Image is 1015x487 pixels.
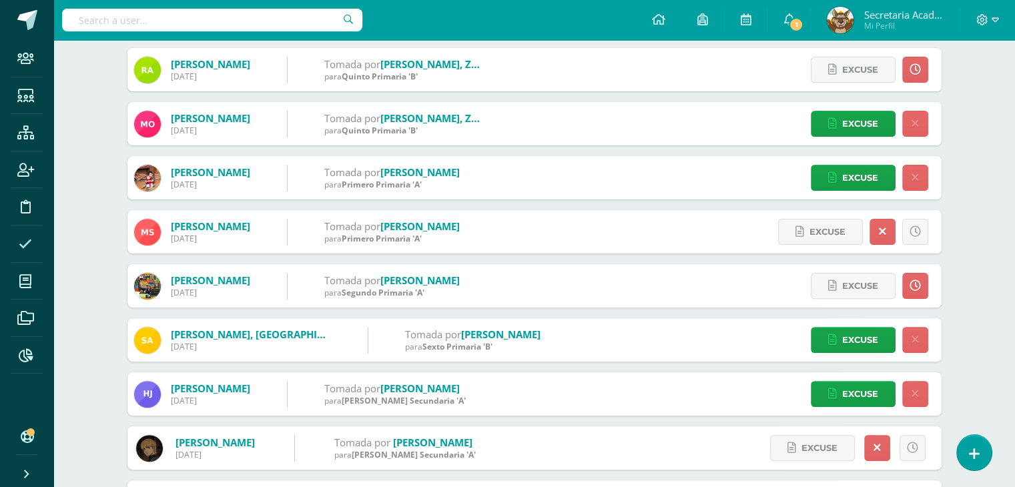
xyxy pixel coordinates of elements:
[842,57,878,82] span: Excuse
[811,111,896,137] a: Excuse
[342,233,422,244] span: Primero Primaria 'A'
[324,111,380,125] span: Tomada por
[342,287,424,298] span: Segundo Primaria 'A'
[801,436,837,460] span: Excuse
[342,71,418,82] span: Quinto Primaria 'B'
[324,395,466,406] div: para
[811,57,896,83] a: Excuse
[334,449,476,460] div: para
[171,165,250,179] a: [PERSON_NAME]
[352,449,476,460] span: [PERSON_NAME] Secundaria 'A'
[380,165,460,179] a: [PERSON_NAME]
[134,327,161,354] img: 92c47f8be17ea021e0806de1499a65ae.png
[842,165,878,190] span: Excuse
[842,382,878,406] span: Excuse
[864,20,944,31] span: Mi Perfil
[324,125,484,136] div: para
[405,341,541,352] div: para
[334,436,390,449] span: Tomada por
[136,435,163,462] img: 55a9125eb46728969024c287892dce90.png
[405,328,461,341] span: Tomada por
[171,382,250,395] a: [PERSON_NAME]
[324,57,380,71] span: Tomada por
[171,57,250,71] a: [PERSON_NAME]
[811,327,896,353] a: Excuse
[789,17,803,32] span: 1
[171,111,250,125] a: [PERSON_NAME]
[171,125,250,136] div: [DATE]
[171,395,250,406] div: [DATE]
[778,219,863,245] a: Excuse
[171,274,250,287] a: [PERSON_NAME]
[380,57,501,71] a: [PERSON_NAME], Zuselly
[842,111,878,136] span: Excuse
[827,7,854,33] img: d6a28b792dbf0ce41b208e57d9de1635.png
[134,273,161,300] img: fdf5f21292f94ab1efcd99d4cec46505.png
[171,287,250,298] div: [DATE]
[62,9,362,31] input: Search a user…
[324,179,460,190] div: para
[324,287,460,298] div: para
[324,382,380,395] span: Tomada por
[342,179,422,190] span: Primero Primaria 'A'
[461,328,541,341] a: [PERSON_NAME]
[324,233,460,244] div: para
[842,274,878,298] span: Excuse
[380,274,460,287] a: [PERSON_NAME]
[176,449,255,460] div: [DATE]
[324,71,484,82] div: para
[811,165,896,191] a: Excuse
[842,328,878,352] span: Excuse
[393,436,472,449] a: [PERSON_NAME]
[134,219,161,246] img: 09232247c0b0cbaecf764a960ba4c456.png
[171,179,250,190] div: [DATE]
[809,219,845,244] span: Excuse
[811,381,896,407] a: Excuse
[171,328,358,341] a: [PERSON_NAME], [GEOGRAPHIC_DATA]
[342,125,418,136] span: Quinto Primaria 'B'
[171,71,250,82] div: [DATE]
[422,341,492,352] span: Sexto Primaria 'B'
[380,111,501,125] a: [PERSON_NAME], Zuselly
[864,8,944,21] span: Secretaria Académica
[176,436,255,449] a: [PERSON_NAME]
[770,435,855,461] a: Excuse
[324,274,380,287] span: Tomada por
[324,219,380,233] span: Tomada por
[134,57,161,83] img: d3584b754504a978603331f8e582a129.png
[171,341,331,352] div: [DATE]
[324,165,380,179] span: Tomada por
[811,273,896,299] a: Excuse
[134,111,161,137] img: d674bba93716e61292f729e8e9e3a326.png
[134,381,161,408] img: fcae7fa71a3609c505f9c17413a3e14d.png
[342,395,466,406] span: [PERSON_NAME] Secundaria 'A'
[171,219,250,233] a: [PERSON_NAME]
[171,233,250,244] div: [DATE]
[380,382,460,395] a: [PERSON_NAME]
[380,219,460,233] a: [PERSON_NAME]
[134,165,161,191] img: 8f5f82a036f5e3a3c6d884d884e94c33.png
